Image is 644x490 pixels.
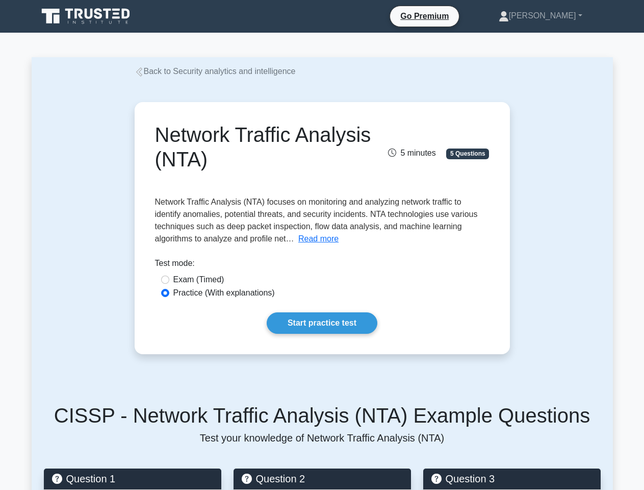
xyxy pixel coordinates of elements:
a: [PERSON_NAME] [474,6,607,26]
a: Back to Security analytics and intelligence [135,67,296,76]
h1: Network Traffic Analysis (NTA) [155,122,374,171]
span: Network Traffic Analysis (NTA) focuses on monitoring and analyzing network traffic to identify an... [155,198,478,243]
span: 5 Questions [446,149,489,159]
h5: Question 1 [52,473,213,485]
h5: Question 2 [242,473,403,485]
h5: CISSP - Network Traffic Analysis (NTA) Example Questions [44,403,601,428]
button: Read more [298,233,339,245]
a: Go Premium [394,10,455,22]
p: Test your knowledge of Network Traffic Analysis (NTA) [44,432,601,444]
div: Test mode: [155,257,490,274]
label: Practice (With explanations) [173,287,275,299]
h5: Question 3 [431,473,593,485]
label: Exam (Timed) [173,274,224,286]
a: Start practice test [267,312,377,334]
span: 5 minutes [388,149,435,157]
